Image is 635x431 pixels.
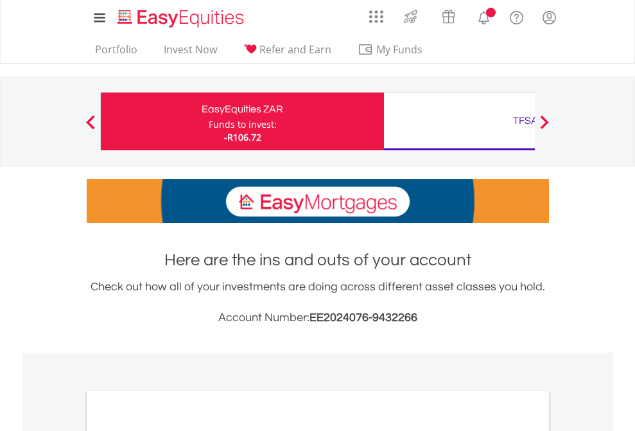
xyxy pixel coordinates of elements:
img: grid-menu-icon.svg [369,10,383,24]
h3: Account Number: [87,309,549,327]
a: Home page [112,3,249,29]
a: Portfolio [90,43,143,63]
span: My Funds [358,41,442,58]
span: EE2024076-9432266 [309,312,417,324]
button: Previous [78,121,103,134]
a: FAQ's and Support [500,3,533,29]
img: EasyMortage Promotion Banner [87,179,549,223]
div: Check out how all of your investments are doing across different asset classes you hold. [87,278,549,327]
div: Funds to invest: [209,118,277,131]
img: EasyEquities_Logo.png [115,8,249,29]
span: Refer and Earn [259,42,331,57]
span: -R106.72 [224,131,261,143]
img: vouchers-v2.svg [438,6,459,27]
a: Invest Now [159,43,222,63]
a: My Profile [533,3,566,31]
div: EasyEquities ZAR [109,100,376,118]
a: Refer and Earn [238,43,336,63]
button: Next [532,121,557,134]
h1: Here are the ins and outs of your account [87,249,549,272]
a: Vouchers [430,3,467,27]
a: AppsGrid [361,3,392,24]
img: thrive-v2.svg [400,6,421,27]
a: Notifications [467,3,500,29]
